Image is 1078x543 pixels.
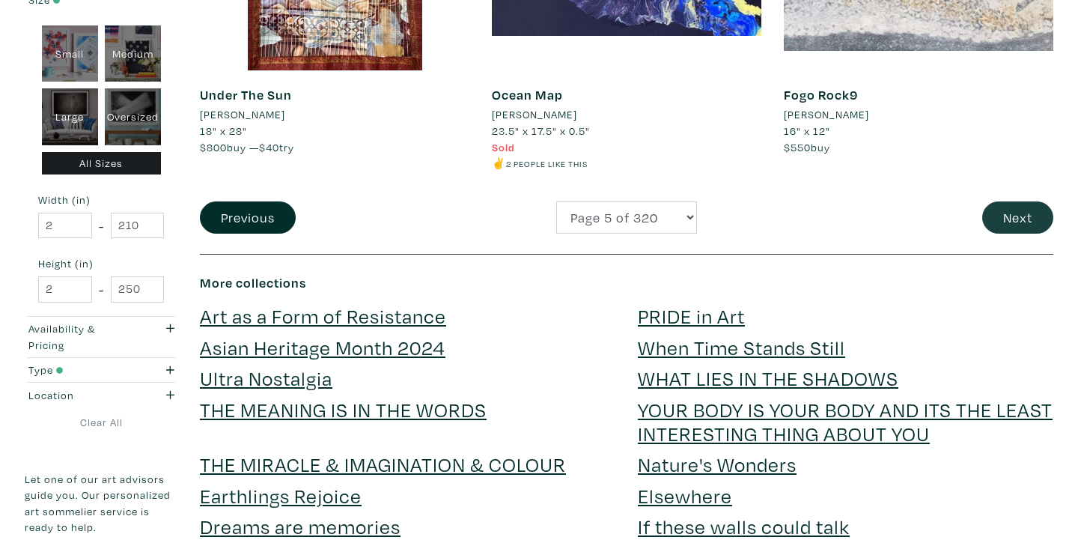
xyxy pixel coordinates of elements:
[506,158,588,169] small: 2 people like this
[28,362,133,378] div: Type
[200,140,294,154] span: buy — try
[638,303,745,329] a: PRIDE in Art
[638,513,850,539] a: If these walls could talk
[784,140,811,154] span: $550
[492,140,515,154] span: Sold
[25,383,177,408] button: Location
[99,216,104,236] span: -
[99,279,104,300] span: -
[492,106,761,123] a: [PERSON_NAME]
[200,140,227,154] span: $800
[28,321,133,353] div: Availability & Pricing
[200,124,247,138] span: 18" x 28"
[200,451,566,477] a: THE MIRACLE & IMAGINATION & COLOUR
[784,124,830,138] span: 16" x 12"
[638,482,732,509] a: Elsewhere
[42,88,98,145] div: Large
[982,201,1053,234] button: Next
[25,317,177,357] button: Availability & Pricing
[200,482,362,509] a: Earthlings Rejoice
[200,86,292,103] a: Under The Sun
[105,88,161,145] div: Oversized
[105,25,161,82] div: Medium
[492,155,761,172] li: ✌️
[28,387,133,404] div: Location
[200,396,487,422] a: THE MEANING IS IN THE WORDS
[200,106,285,123] li: [PERSON_NAME]
[784,106,1053,123] a: [PERSON_NAME]
[200,365,332,391] a: Ultra Nostalgia
[200,106,469,123] a: [PERSON_NAME]
[200,201,296,234] button: Previous
[638,365,898,391] a: WHAT LIES IN THE SHADOWS
[25,358,177,383] button: Type
[200,334,445,360] a: Asian Heritage Month 2024
[492,106,577,123] li: [PERSON_NAME]
[25,414,177,431] a: Clear All
[259,140,279,154] span: $40
[492,86,563,103] a: Ocean Map
[200,513,401,539] a: Dreams are memories
[200,275,1053,291] h6: More collections
[492,124,590,138] span: 23.5" x 17.5" x 0.5"
[638,334,845,360] a: When Time Stands Still
[200,303,446,329] a: Art as a Form of Resistance
[784,140,830,154] span: buy
[38,195,164,206] small: Width (in)
[638,451,797,477] a: Nature's Wonders
[42,25,98,82] div: Small
[42,152,161,175] div: All Sizes
[38,259,164,270] small: Height (in)
[638,396,1053,446] a: YOUR BODY IS YOUR BODY AND ITS THE LEAST INTERESTING THING ABOUT YOU
[784,106,869,123] li: [PERSON_NAME]
[25,471,177,536] p: Let one of our art advisors guide you. Our personalized art sommelier service is ready to help.
[784,86,858,103] a: Fogo Rock9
